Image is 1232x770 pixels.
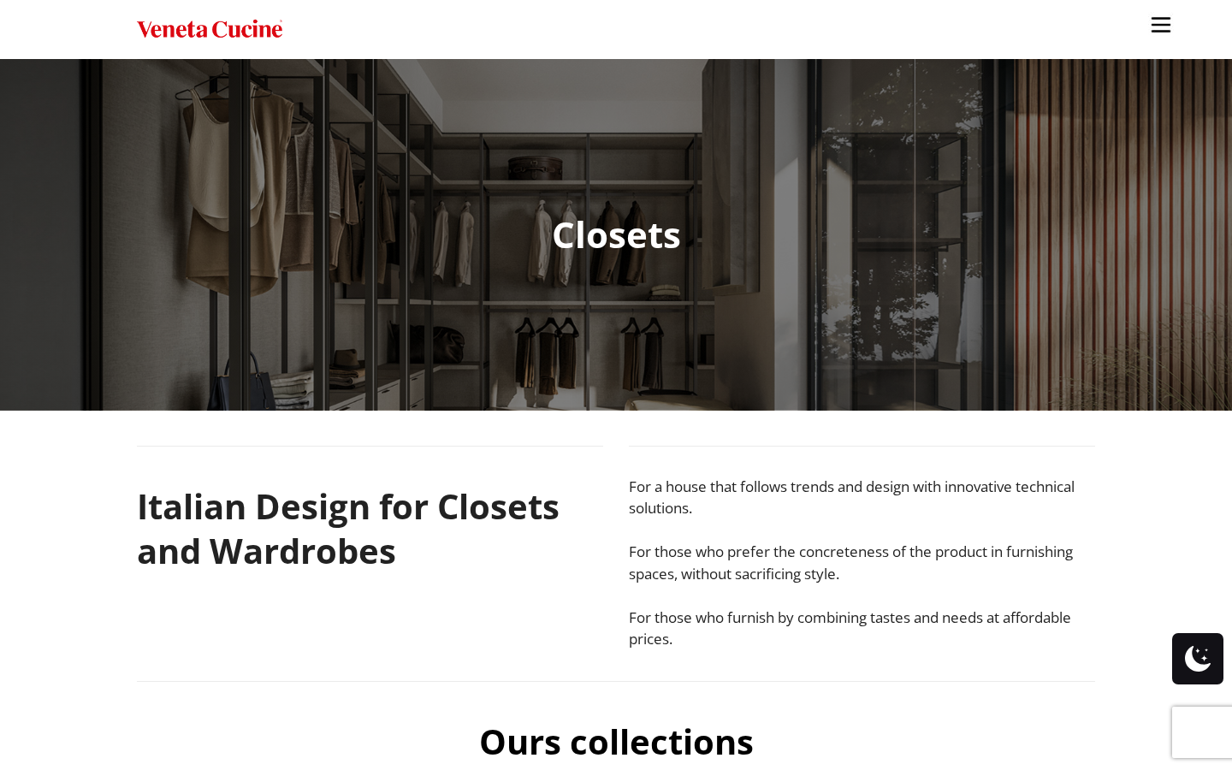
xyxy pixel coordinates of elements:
[137,17,282,42] img: Veneta Cucine USA
[137,476,603,582] h2: Italian Design for Closets and Wardrobes
[629,541,1095,584] p: For those who prefer the concreteness of the product in furnishing spaces, without sacrificing st...
[629,607,1095,650] p: For those who furnish by combining tastes and needs at affordable prices.
[1148,12,1174,38] img: burger-menu-svgrepo-com-30x30.jpg
[629,476,1095,519] p: For a house that follows trends and design with innovative technical solutions.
